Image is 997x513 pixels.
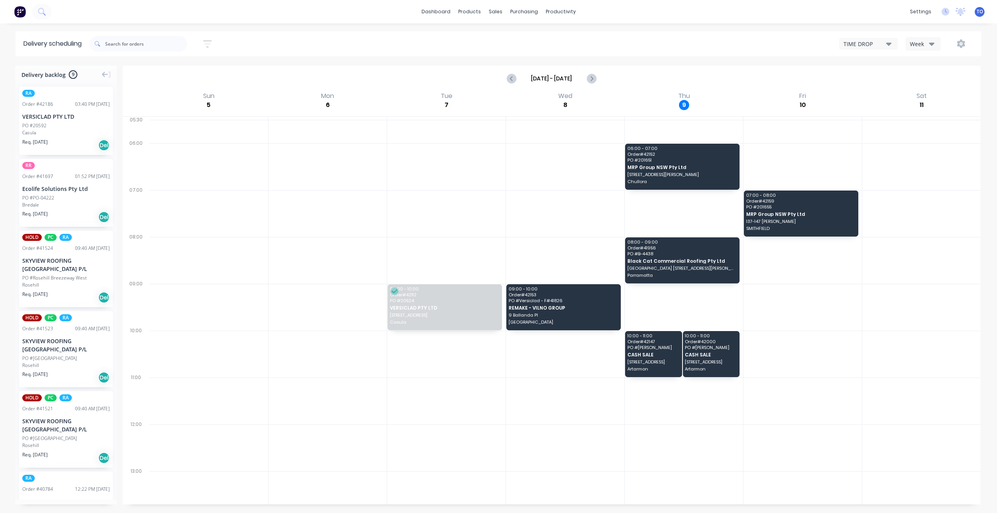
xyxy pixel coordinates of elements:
[45,394,57,401] span: PC
[390,292,499,297] span: Order # 42112
[123,139,149,185] div: 06:00
[22,245,53,252] div: Order # 41524
[22,417,110,433] div: SKYVIEW ROOFING [GEOGRAPHIC_DATA] P/L
[685,352,737,357] span: CASH SALE
[98,452,110,464] div: Del
[22,234,42,241] span: HOLD
[910,40,933,48] div: Week
[438,92,455,100] div: Tue
[685,360,737,364] span: [STREET_ADDRESS]
[509,298,618,303] span: PO # Versiclad - F#41826
[509,320,618,324] span: [GEOGRAPHIC_DATA]
[75,405,110,412] div: 09:40 AM [DATE]
[22,442,110,449] div: Rosehill
[22,122,46,129] div: PO #20592
[98,139,110,151] div: Del
[22,291,48,298] span: Req. [DATE]
[685,333,737,338] span: 10:00 - 11:00
[22,405,53,412] div: Order # 41521
[679,100,689,110] div: 9
[627,339,679,344] span: Order # 42147
[123,279,149,326] div: 09:00
[14,6,26,18] img: Factory
[746,205,855,209] span: PO # 201655
[627,240,736,244] span: 08:00 - 09:00
[22,394,42,401] span: HOLD
[59,394,72,401] span: RA
[105,36,187,52] input: Search for orders
[22,486,53,493] div: Order # 40784
[59,314,72,321] span: RA
[45,314,57,321] span: PC
[746,199,855,203] span: Order # 42159
[22,112,110,121] div: VERSICLAD PTY LTD
[627,179,736,184] span: Chullora
[22,281,110,289] div: Rosehill
[797,92,808,100] div: Fri
[627,333,679,338] span: 10:00 - 11:00
[390,320,499,324] span: Casula
[201,92,217,100] div: Sun
[627,258,736,264] span: Black Cat Commercial Roofing Pty Ltd
[22,475,35,482] span: RA
[560,100,570,110] div: 8
[75,173,110,180] div: 01:52 PM [DATE]
[977,8,983,15] span: TO
[627,360,679,364] span: [STREET_ADDRESS]
[123,185,149,232] div: 07:00
[22,325,53,332] div: Order # 41523
[746,212,855,217] span: MRP Group NSW Pty Ltd
[204,100,214,110] div: 5
[123,420,149,467] div: 12:00
[746,193,855,198] span: 07:00 - 08:00
[509,292,618,297] span: Order # 42153
[627,158,736,162] span: PO # 201651
[627,172,736,177] span: [STREET_ADDRESS][PERSON_NAME]
[454,6,485,18] div: products
[627,266,736,271] span: [GEOGRAPHIC_DATA] [STREET_ADDRESS][PERSON_NAME] ([STREET_ADDRESS][PERSON_NAME] )
[509,313,618,317] span: 9 Ballanda Pl
[22,451,48,458] span: Req. [DATE]
[627,165,736,170] span: MRP Group NSW Pty Ltd
[676,92,692,100] div: Thu
[22,162,35,169] span: RR
[22,256,110,273] div: SKYVIEW ROOFING [GEOGRAPHIC_DATA] P/L
[418,6,454,18] a: dashboard
[22,497,110,506] div: AKURA PTY LTD
[22,90,35,97] span: RA
[98,372,110,383] div: Del
[22,194,54,201] div: PO #PO-04222
[906,37,941,51] button: Week
[685,339,737,344] span: Order # 42000
[22,355,77,362] div: PO #[GEOGRAPHIC_DATA]
[22,362,110,369] div: Rosehill
[390,313,499,317] span: [STREET_ADDRESS]
[75,101,110,108] div: 03:40 PM [DATE]
[917,100,927,110] div: 11
[75,486,110,493] div: 12:22 PM [DATE]
[509,305,618,310] span: REMAKE - VILNO GROUP
[509,287,618,291] span: 09:00 - 10:00
[22,314,42,321] span: HOLD
[22,129,110,136] div: Casula
[746,219,855,224] span: 137-147 [PERSON_NAME]
[123,373,149,420] div: 11:00
[627,251,736,256] span: PO # B-4438
[59,234,72,241] span: RA
[323,100,333,110] div: 6
[22,337,110,353] div: SKYVIEW ROOFING [GEOGRAPHIC_DATA] P/L
[627,246,736,250] span: Order # 41956
[390,305,499,310] span: VERSICLAD PTY LTD
[627,367,679,371] span: Artarmon
[627,152,736,157] span: Order # 42152
[22,274,87,281] div: PO #Rosehill Breezeway West
[45,234,57,241] span: PC
[22,435,77,442] div: PO #[GEOGRAPHIC_DATA]
[22,173,53,180] div: Order # 41697
[839,38,898,50] button: TIME DROP
[627,146,736,151] span: 06:00 - 07:00
[627,352,679,357] span: CASH SALE
[798,100,808,110] div: 10
[98,211,110,223] div: Del
[21,71,66,79] span: Delivery backlog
